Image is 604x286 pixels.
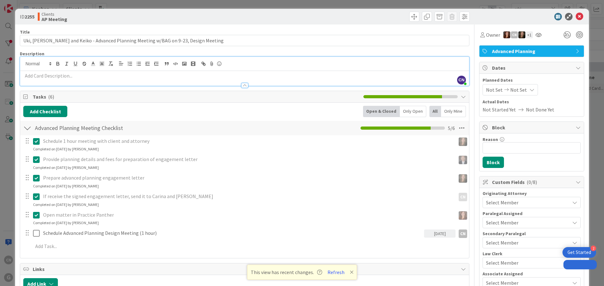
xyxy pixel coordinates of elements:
[20,35,469,46] input: type card name here...
[33,93,360,100] span: Tasks
[33,165,99,170] div: Completed on [DATE] by [PERSON_NAME]
[483,272,581,276] div: Associate Assigned
[511,31,518,38] div: CN
[400,106,426,117] div: Only Open
[486,86,503,94] span: Not Set
[459,138,467,146] img: SB
[43,156,453,163] p: Provide planning details and fees for preparation of engagement letter
[518,31,525,38] img: SB
[25,13,35,20] b: 2255
[424,229,456,238] div: [DATE]
[503,31,510,38] img: CA
[43,138,453,145] p: Schedule 1 hour meeting with client and attorney
[33,220,99,226] div: Completed on [DATE] by [PERSON_NAME]
[483,231,581,236] div: Secondary Paralegal
[43,229,422,237] p: Schedule Advanced Planning Design Meeting (1 hour)
[48,94,54,100] span: ( 6 )
[457,76,466,84] span: CN
[459,174,467,183] img: SB
[492,47,573,55] span: Advanced Planning
[492,64,573,72] span: Dates
[441,106,466,117] div: Only Mine
[363,106,400,117] div: Open & Closed
[486,219,518,226] span: Select Member
[251,268,322,276] span: This view has recent changes.
[448,124,455,132] span: 5 / 6
[429,106,441,117] div: All
[510,86,527,94] span: Not Set
[562,247,596,258] div: Open Get Started checklist, remaining modules: 2
[459,229,467,238] div: CN
[20,29,30,35] label: Title
[483,77,581,84] span: Planned Dates
[483,251,581,256] div: Law Clerk
[20,51,44,57] span: Description
[33,265,458,273] span: Links
[483,157,504,168] button: Block
[33,202,99,208] div: Completed on [DATE] by [PERSON_NAME]
[483,137,498,142] label: Reason
[33,146,99,152] div: Completed on [DATE] by [PERSON_NAME]
[486,239,518,246] span: Select Member
[486,199,518,206] span: Select Member
[33,183,99,189] div: Completed on [DATE] by [PERSON_NAME]
[483,106,516,113] span: Not Started Yet
[527,179,537,185] span: ( 0/8 )
[20,13,35,20] span: ID
[43,211,453,219] p: Open matter in Practice Panther
[42,17,67,22] b: AP Meeting
[33,122,174,134] input: Add Checklist...
[43,193,453,200] p: If receive the signed engagement letter, send it to Carina and [PERSON_NAME]
[486,259,518,267] span: Select Member
[568,249,591,256] div: Get Started
[43,174,453,181] p: Prepare advanced planning engagement letter
[42,12,67,17] span: Clients
[23,106,67,117] button: Add Checklist
[492,178,573,186] span: Custom Fields
[486,31,500,39] span: Owner
[526,31,533,38] div: + 1
[459,211,467,220] img: CA
[459,156,467,164] img: BG
[492,124,573,131] span: Block
[459,193,467,201] div: CN
[325,268,347,276] button: Refresh
[590,246,596,251] div: 2
[483,211,581,216] div: Paralegal Assigned
[526,106,554,113] span: Not Done Yet
[483,99,581,105] span: Actual Dates
[483,191,581,196] div: Originating Attorney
